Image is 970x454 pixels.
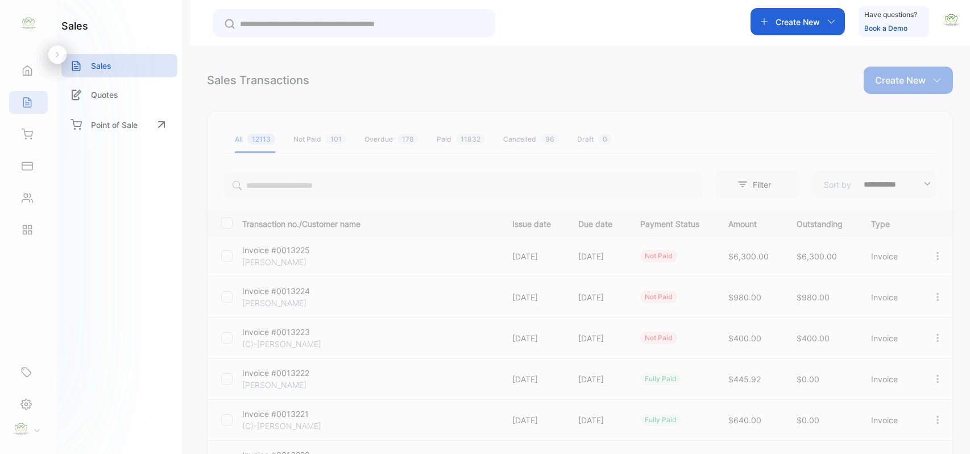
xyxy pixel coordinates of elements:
div: fully paid [640,414,681,426]
p: Issue date [512,216,556,230]
p: Invoice #0013224 [242,285,328,297]
p: [DATE] [578,250,616,262]
span: $980.00 [728,292,761,302]
span: 11832 [456,134,485,145]
p: Outstanding [797,216,848,230]
p: [DATE] [512,250,556,262]
p: [DATE] [578,414,616,426]
span: 96 [541,134,559,145]
span: 0 [598,134,612,145]
p: [PERSON_NAME] [242,256,328,268]
p: Invoice [871,250,909,262]
span: $0.00 [797,415,819,425]
p: Invoice #0013221 [242,408,328,420]
button: Sort by [811,171,936,198]
p: Invoice [871,373,909,385]
p: [DATE] [512,291,556,303]
p: Invoice #0013225 [242,244,328,256]
p: Have questions? [864,9,917,20]
p: [DATE] [512,414,556,426]
div: not paid [640,291,677,303]
span: 12113 [247,134,275,145]
div: Draft [577,134,612,145]
p: Invoice #0013223 [242,326,328,338]
p: (C)-[PERSON_NAME] [242,338,328,350]
p: [DATE] [578,373,616,385]
p: Quotes [91,89,118,101]
p: Invoice [871,332,909,344]
p: [PERSON_NAME] [242,297,328,309]
p: Transaction no./Customer name [242,216,498,230]
p: Invoice [871,291,909,303]
span: $400.00 [797,333,830,343]
button: avatar [943,8,960,35]
div: not paid [640,250,677,262]
div: All [235,134,275,145]
button: Create New [864,67,953,94]
span: 101 [326,134,346,145]
span: $6,300.00 [797,251,837,261]
button: Create New [751,8,845,35]
img: logo [20,15,37,32]
p: Create New [875,73,926,87]
span: $445.92 [728,374,761,384]
p: [DATE] [512,332,556,344]
p: Point of Sale [91,119,138,131]
p: [PERSON_NAME] [242,379,328,391]
iframe: LiveChat chat widget [922,406,970,454]
span: $6,300.00 [728,251,769,261]
p: [DATE] [578,291,616,303]
a: Book a Demo [864,24,907,32]
span: $0.00 [797,374,819,384]
span: $400.00 [728,333,761,343]
p: Sort by [824,179,851,191]
a: Quotes [61,83,177,106]
h1: sales [61,18,88,34]
p: Sales [91,60,111,72]
div: Sales Transactions [207,72,309,89]
div: not paid [640,332,677,344]
div: Paid [437,134,485,145]
a: Sales [61,54,177,77]
p: Invoice #0013222 [242,367,328,379]
p: Amount [728,216,773,230]
div: Overdue [364,134,418,145]
p: [DATE] [578,332,616,344]
span: $980.00 [797,292,830,302]
p: Type [871,216,909,230]
img: profile [13,420,30,438]
p: (C)-[PERSON_NAME] [242,420,328,432]
p: Due date [578,216,616,230]
div: Not Paid [293,134,346,145]
p: [DATE] [512,373,556,385]
a: Point of Sale [61,112,177,137]
span: 178 [397,134,418,145]
div: fully paid [640,373,681,385]
img: avatar [943,11,960,28]
div: Cancelled [503,134,559,145]
p: Invoice [871,414,909,426]
p: Create New [776,16,820,28]
p: Payment Status [640,216,705,230]
span: $640.00 [728,415,761,425]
